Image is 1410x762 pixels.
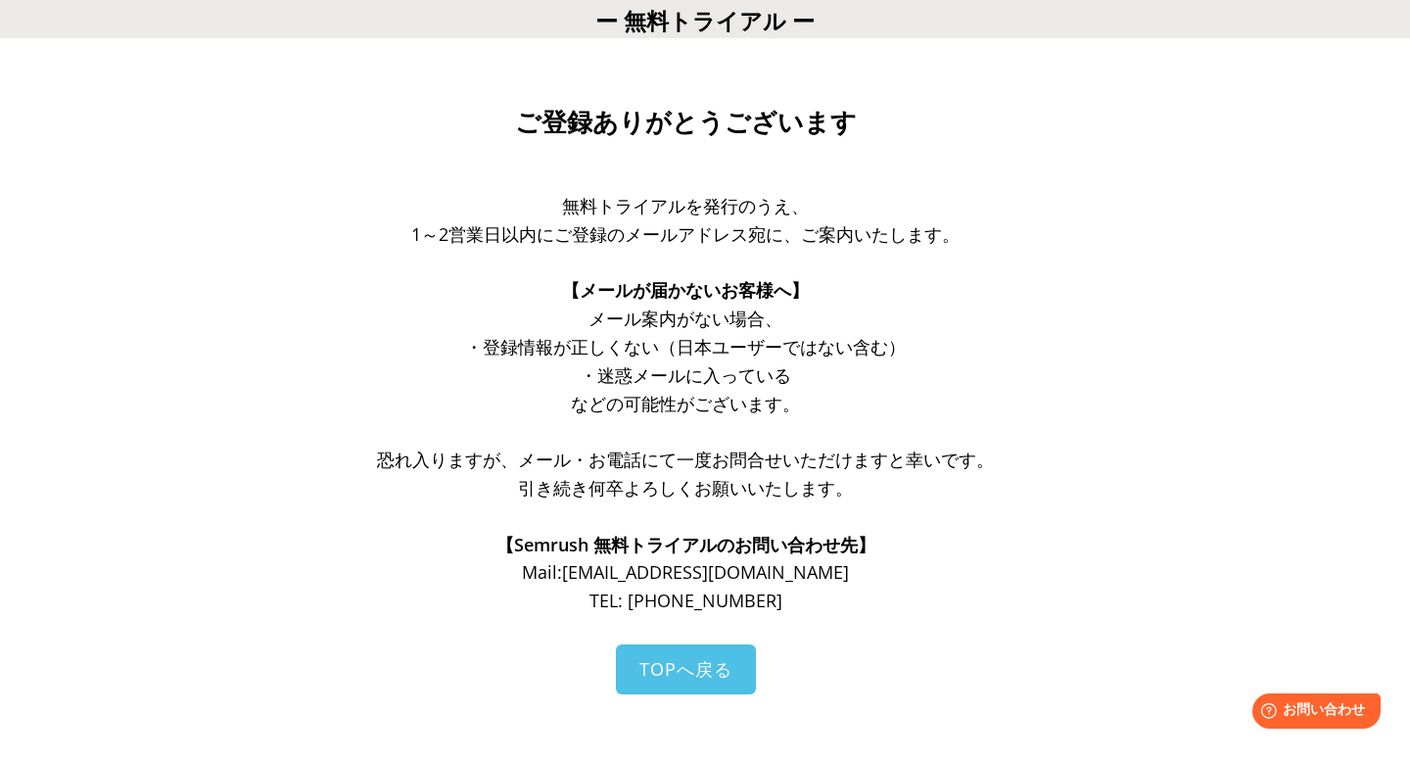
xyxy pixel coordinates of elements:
span: 恐れ入りますが、メール・お電話にて一度お問合せいただけますと幸いです。 [377,448,994,471]
span: ・迷惑メールに入っている [580,363,791,387]
span: TOPへ戻る [639,657,732,681]
span: ー 無料トライアル ー [595,5,815,36]
span: 無料トライアルを発行のうえ、 [562,194,809,217]
span: 1～2営業日以内にご登録のメールアドレス宛に、ご案内いたします。 [411,222,960,246]
span: メール案内がない場合、 [588,307,782,330]
a: TOPへ戻る [616,644,756,694]
span: 【メールが届かないお客様へ】 [562,278,809,302]
span: TEL: [PHONE_NUMBER] [589,589,782,612]
iframe: Help widget launcher [1236,686,1388,740]
span: Mail: [EMAIL_ADDRESS][DOMAIN_NAME] [522,560,849,584]
span: ご登録ありがとうございます [515,108,857,137]
span: などの可能性がございます。 [571,392,800,415]
span: ・登録情報が正しくない（日本ユーザーではない含む） [465,335,906,358]
span: 引き続き何卒よろしくお願いいたします。 [518,476,853,500]
span: 【Semrush 無料トライアルのお問い合わせ先】 [496,533,875,556]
